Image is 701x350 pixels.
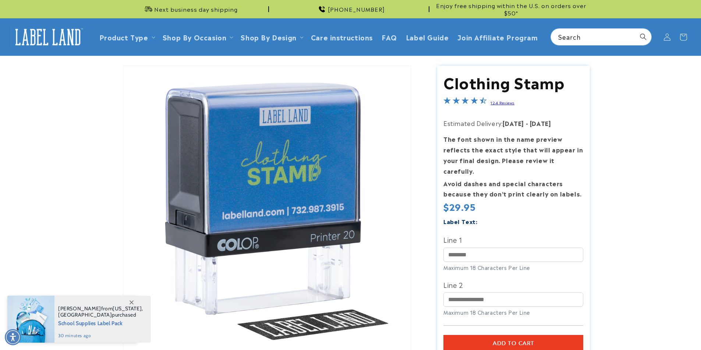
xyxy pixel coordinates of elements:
a: Product Type [99,32,148,42]
span: [PERSON_NAME] [58,305,101,312]
p: Estimated Delivery: [443,118,583,129]
img: Label Land [11,26,85,48]
span: [GEOGRAPHIC_DATA] [58,311,112,318]
div: Maximum 18 Characters Per Line [443,308,583,316]
div: Maximum 18 Characters Per Line [443,264,583,271]
strong: [DATE] [503,119,524,127]
a: 124 Reviews [491,100,514,105]
a: Join Affiliate Program [453,28,542,46]
span: $29.95 [443,201,476,212]
span: Next business day shipping [154,6,238,13]
strong: [DATE] [530,119,551,127]
button: Search [635,29,651,45]
strong: Avoid dashes and special characters because they don’t print clearly on labels. [443,179,582,198]
a: Label Guide [401,28,453,46]
strong: - [526,119,528,127]
a: Shop By Design [241,32,296,42]
summary: Product Type [95,28,158,46]
span: School Supplies Label Pack [58,318,143,327]
h1: Clothing Stamp [443,72,583,91]
span: Label Guide [406,33,449,41]
span: Shop By Occasion [163,33,227,41]
span: Add to cart [493,340,534,347]
span: 4.4-star overall rating [443,98,487,107]
div: Accessibility Menu [5,329,21,345]
label: Line 1 [443,234,583,245]
a: Label Land [8,23,88,51]
label: Line 2 [443,279,583,291]
summary: Shop By Occasion [158,28,237,46]
span: Join Affiliate Program [457,33,538,41]
span: from , purchased [58,306,143,318]
span: 30 minutes ago [58,332,143,339]
strong: The font shown in the name preview reflects the exact style that will appear in your final design... [443,134,583,175]
span: Enjoy free shipping within the U.S. on orders over $50* [432,2,590,16]
span: [US_STATE] [113,305,142,312]
summary: Shop By Design [236,28,306,46]
span: [PHONE_NUMBER] [328,6,385,13]
span: Care instructions [311,33,373,41]
a: Care instructions [307,28,377,46]
label: Label Text: [443,217,478,225]
a: FAQ [377,28,401,46]
span: FAQ [382,33,397,41]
